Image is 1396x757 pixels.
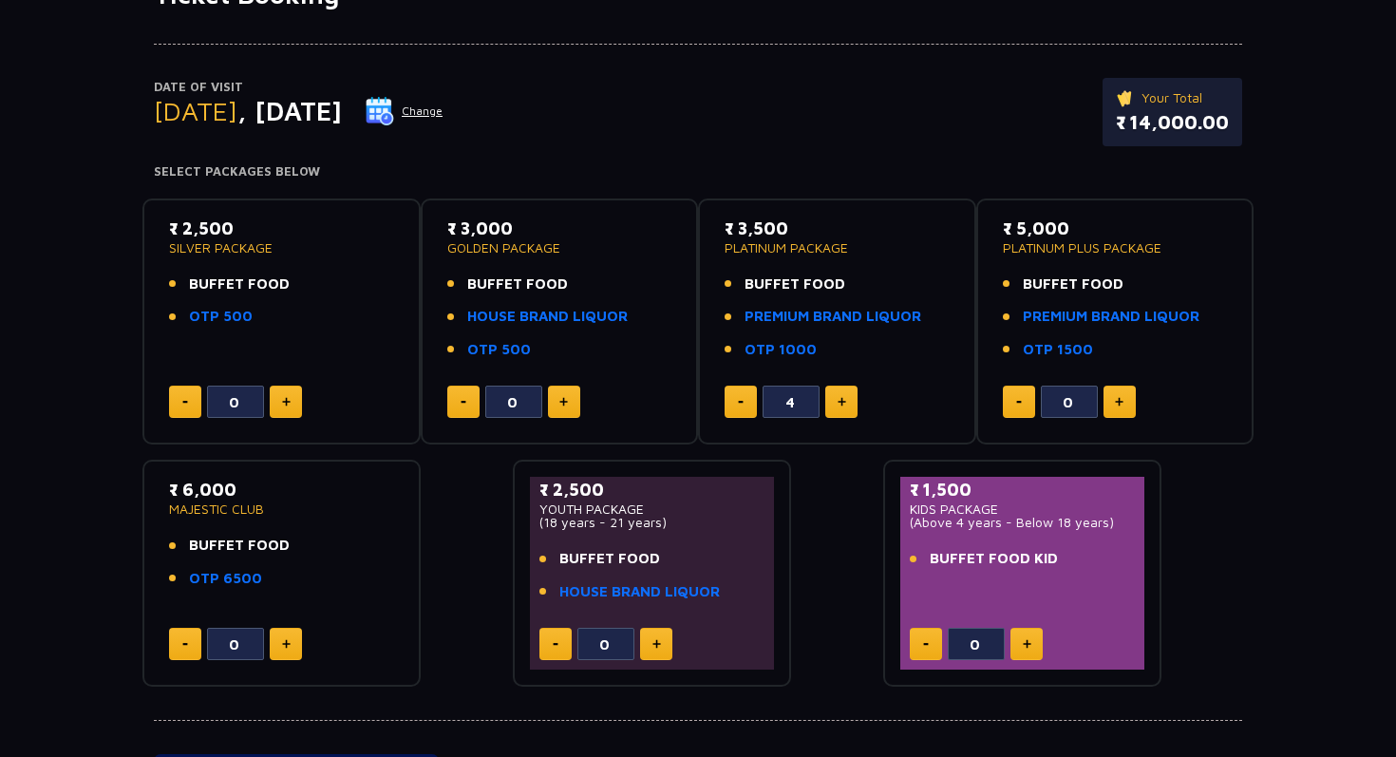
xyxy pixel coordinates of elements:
span: BUFFET FOOD [189,535,290,557]
span: BUFFET FOOD [189,274,290,295]
span: BUFFET FOOD [559,548,660,570]
img: minus [182,643,188,646]
p: Date of Visit [154,78,443,97]
img: minus [1016,401,1022,404]
button: Change [365,96,443,126]
p: (18 years - 21 years) [539,516,764,529]
h4: Select Packages Below [154,164,1242,180]
p: MAJESTIC CLUB [169,502,394,516]
a: PREMIUM BRAND LIQUOR [1023,306,1199,328]
img: ticket [1116,87,1136,108]
p: PLATINUM PACKAGE [725,241,950,255]
img: minus [553,643,558,646]
img: plus [1115,397,1123,407]
p: ₹ 14,000.00 [1116,108,1229,137]
a: OTP 6500 [189,568,262,590]
p: (Above 4 years - Below 18 years) [910,516,1135,529]
p: YOUTH PACKAGE [539,502,764,516]
img: minus [461,401,466,404]
p: SILVER PACKAGE [169,241,394,255]
p: GOLDEN PACKAGE [447,241,672,255]
p: ₹ 3,500 [725,216,950,241]
a: HOUSE BRAND LIQUOR [467,306,628,328]
p: Your Total [1116,87,1229,108]
span: BUFFET FOOD [467,274,568,295]
img: plus [282,397,291,407]
p: ₹ 3,000 [447,216,672,241]
p: ₹ 2,500 [539,477,764,502]
span: BUFFET FOOD [745,274,845,295]
a: PREMIUM BRAND LIQUOR [745,306,921,328]
img: plus [1023,639,1031,649]
a: OTP 1000 [745,339,817,361]
a: HOUSE BRAND LIQUOR [559,581,720,603]
p: ₹ 2,500 [169,216,394,241]
p: PLATINUM PLUS PACKAGE [1003,241,1228,255]
span: , [DATE] [237,95,342,126]
p: KIDS PACKAGE [910,502,1135,516]
span: BUFFET FOOD [1023,274,1123,295]
img: plus [282,639,291,649]
p: ₹ 6,000 [169,477,394,502]
img: plus [652,639,661,649]
img: minus [738,401,744,404]
img: minus [182,401,188,404]
img: plus [559,397,568,407]
a: OTP 500 [467,339,531,361]
p: ₹ 5,000 [1003,216,1228,241]
span: [DATE] [154,95,237,126]
img: plus [838,397,846,407]
p: ₹ 1,500 [910,477,1135,502]
a: OTP 1500 [1023,339,1093,361]
img: minus [923,643,929,646]
span: BUFFET FOOD KID [930,548,1058,570]
a: OTP 500 [189,306,253,328]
